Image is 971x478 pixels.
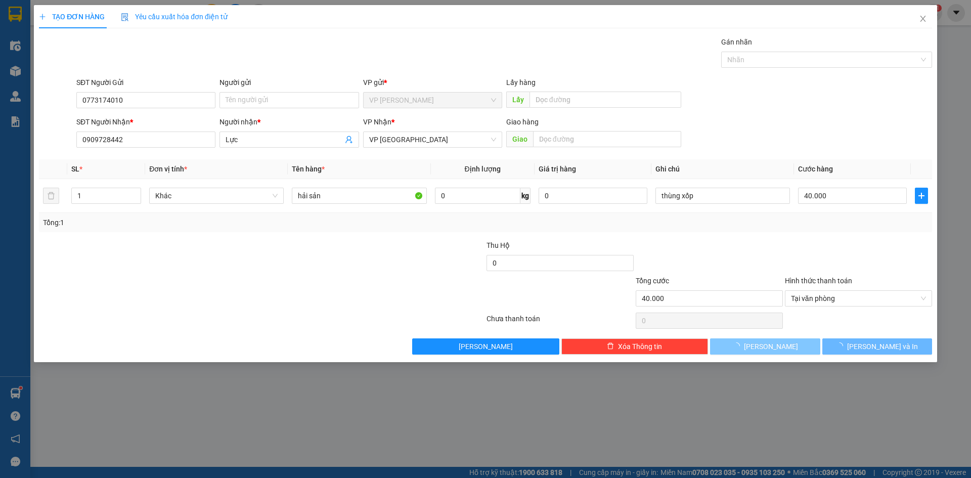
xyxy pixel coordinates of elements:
span: Giao [506,131,533,147]
button: delete [43,188,59,204]
span: user-add [345,136,353,144]
span: [PERSON_NAME] [459,341,513,352]
div: SĐT Người Nhận [76,116,215,127]
label: Hình thức thanh toán [785,277,852,285]
input: VD: Bàn, Ghế [292,188,426,204]
div: Tổng: 1 [43,217,375,228]
span: Định lượng [465,165,501,173]
span: VP Nhận [363,118,391,126]
button: Close [909,5,937,33]
input: 0 [539,188,647,204]
span: loading [836,342,847,350]
button: deleteXóa Thông tin [561,338,709,355]
th: Ghi chú [651,159,794,179]
span: VP Phan Thiết [369,93,496,108]
span: Yêu cầu xuất hóa đơn điện tử [121,13,228,21]
span: Đơn vị tính [149,165,187,173]
span: Giao hàng [506,118,539,126]
span: loading [733,342,744,350]
input: Dọc đường [533,131,681,147]
span: delete [607,342,614,351]
span: Giá trị hàng [539,165,576,173]
span: plus [915,192,928,200]
button: [PERSON_NAME] [710,338,820,355]
label: Gán nhãn [721,38,752,46]
span: Tổng cước [636,277,669,285]
button: [PERSON_NAME] [412,338,559,355]
div: VP gửi [363,77,502,88]
span: Lấy [506,92,529,108]
span: Thu Hộ [487,241,510,249]
span: [PERSON_NAME] và In [847,341,918,352]
input: Dọc đường [529,92,681,108]
span: close [919,15,927,23]
span: Tại văn phòng [791,291,926,306]
span: plus [39,13,46,20]
span: SL [71,165,79,173]
div: Người nhận [219,116,359,127]
div: Người gửi [219,77,359,88]
img: icon [121,13,129,21]
button: plus [915,188,928,204]
span: Tên hàng [292,165,325,173]
span: [PERSON_NAME] [744,341,798,352]
button: [PERSON_NAME] và In [822,338,932,355]
div: SĐT Người Gửi [76,77,215,88]
span: Xóa Thông tin [618,341,662,352]
span: Lấy hàng [506,78,536,86]
span: TẠO ĐƠN HÀNG [39,13,105,21]
input: Ghi Chú [655,188,790,204]
span: kg [520,188,531,204]
span: Khác [155,188,278,203]
span: VP Đà Lạt [369,132,496,147]
div: Chưa thanh toán [485,313,635,331]
span: Cước hàng [798,165,833,173]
